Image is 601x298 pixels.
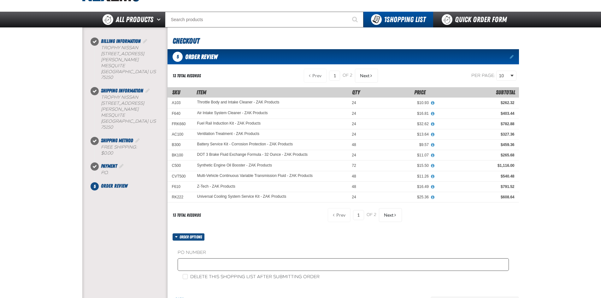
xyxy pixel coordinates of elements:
span: [GEOGRAPHIC_DATA] [101,69,148,74]
td: A103 [168,98,193,108]
span: Price [414,89,426,96]
a: Air Intake System Cleaner - ZAK Products [197,111,268,115]
span: 24 [352,195,356,199]
span: All Products [116,14,153,25]
a: Multi-Vehicle Continuous Variable Transmission Fluid - ZAK Products [197,174,313,178]
label: Delete this shopping list after submitting order [183,274,320,280]
button: View All Prices for Battery Service Kit - Corrosion Protection - ZAK Products [429,142,437,148]
a: Edit Billing Information [142,38,148,44]
input: Current page number [329,71,340,81]
td: B300 [168,140,193,150]
li: Order Review. Step 5 of 5. Not Completed [95,182,168,190]
li: Billing Information. Step 1 of 5. Completed [95,38,168,87]
input: Search [165,12,363,27]
span: [STREET_ADDRESS][PERSON_NAME] [101,51,144,62]
td: AC100 [168,129,193,139]
button: View All Prices for Fuel Rail Induction Kit - ZAK Products [429,121,437,127]
span: Order Review [101,183,127,189]
td: CVT500 [168,171,193,181]
a: Edit Shipping Method [134,137,141,143]
input: Current page number [353,210,364,220]
span: Subtotal [496,89,515,96]
div: $11.26 [365,174,429,179]
button: View All Prices for Ventilation Treatment - ZAK Products [429,132,437,137]
button: You have 1 Shopping List. Open to view details [363,12,433,27]
button: View All Prices for Z-Tech - ZAK Products [429,184,437,190]
span: Shopping List [384,15,426,24]
li: Shipping Information. Step 2 of 5. Completed [95,87,168,137]
label: PO Number [178,250,509,256]
a: Universal Cooling System Service Kit - ZAK Products [197,195,286,199]
span: Order options [180,233,204,241]
div: $327.36 [438,132,515,137]
a: Throttle Body and Intake Cleaner - ZAK Products [197,100,280,105]
li: Shipping Method. Step 3 of 5. Completed [95,137,168,163]
div: $15.50 [365,163,429,168]
span: MESQUITE [101,63,125,68]
span: 72 [352,163,356,168]
bdo: 75150 [101,125,113,130]
div: $13.64 [365,132,429,137]
strong: 1 [384,15,386,24]
button: Open All Products pages [155,12,165,27]
a: Edit Shipping Information [144,88,151,94]
span: 5 [91,182,99,190]
button: View All Prices for Synthetic Engine Oil Booster - ZAK Products [429,163,437,169]
a: Z-Tech - ZAK Products [197,184,235,189]
button: Next Page [355,69,378,83]
button: Next Page [379,208,402,222]
div: Free Shipping: [101,144,168,156]
span: Billing Information [101,38,141,44]
span: 24 [352,111,356,116]
div: $265.68 [438,153,515,158]
div: $782.88 [438,121,515,126]
td: C500 [168,161,193,171]
div: $9.57 [365,142,429,147]
div: $791.52 [438,184,515,189]
div: $16.81 [365,111,429,116]
div: $32.62 [365,121,429,126]
span: Item [197,89,206,96]
span: Next Page [384,213,393,218]
span: Shipping Method [101,137,133,143]
td: F640 [168,108,193,119]
div: 13 total records [173,73,201,79]
div: $608.64 [438,195,515,200]
div: $10.93 [365,100,429,105]
a: DOT 3 Brake Fluid Exchange Formula - 32 Ounce - ZAK Products [197,153,308,157]
button: View All Prices for Air Intake System Cleaner - ZAK Products [429,111,437,117]
span: Payment [101,163,117,169]
a: Ventilation Treatment - ZAK Products [197,132,259,136]
div: 13 total records [173,212,201,218]
span: Trophy Nissan [101,95,138,100]
span: Next Page [360,73,369,78]
span: Order Review [185,53,218,61]
span: Trophy Nissan [101,45,138,50]
span: US [150,69,156,74]
span: 24 [352,101,356,105]
div: $16.49 [365,184,429,189]
div: P.O. [101,170,168,176]
span: 48 [352,174,356,178]
a: SKU [172,89,180,96]
button: View All Prices for DOT 3 Brake Fluid Exchange Formula - 32 Ounce - ZAK Products [429,153,437,158]
strong: $0.00 [101,150,113,156]
input: Delete this shopping list after submitting order [183,274,188,279]
button: Start Searching [348,12,363,27]
nav: Checkout steps. Current step is Order Review. Step 5 of 5 [90,38,168,190]
span: Checkout [173,37,199,45]
div: $540.48 [438,174,515,179]
span: 10 [499,73,509,79]
td: RK222 [168,192,193,202]
td: FRK660 [168,119,193,129]
span: Per page: [471,73,495,78]
span: of 2 [367,212,376,218]
div: $25.36 [365,195,429,200]
div: $1,116.00 [438,163,515,168]
button: Order options [173,233,205,241]
span: US [150,119,156,124]
button: View All Prices for Universal Cooling System Service Kit - ZAK Products [429,195,437,200]
button: View All Prices for Multi-Vehicle Continuous Variable Transmission Fluid - ZAK Products [429,174,437,179]
span: 48 [352,143,356,147]
span: 48 [352,184,356,189]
